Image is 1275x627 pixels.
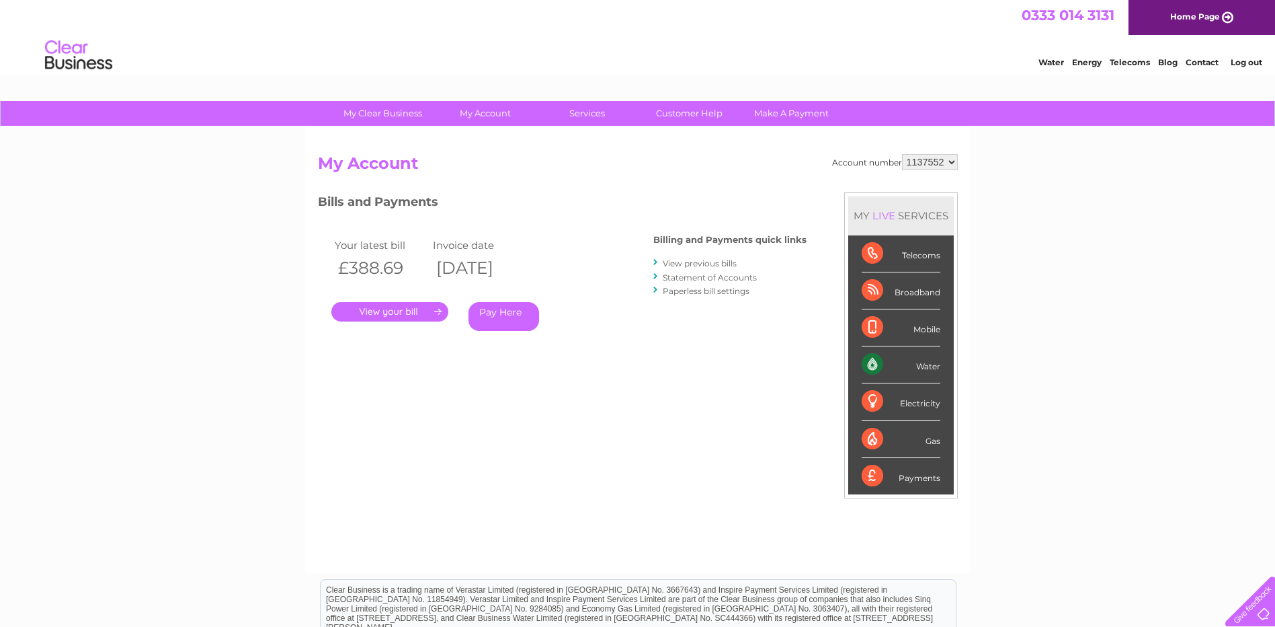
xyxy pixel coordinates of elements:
[862,458,940,494] div: Payments
[663,258,737,268] a: View previous bills
[1186,57,1219,67] a: Contact
[318,154,958,180] h2: My Account
[429,254,528,282] th: [DATE]
[327,101,438,126] a: My Clear Business
[862,346,940,383] div: Water
[321,7,956,65] div: Clear Business is a trading name of Verastar Limited (registered in [GEOGRAPHIC_DATA] No. 3667643...
[663,286,749,296] a: Paperless bill settings
[862,235,940,272] div: Telecoms
[862,421,940,458] div: Gas
[44,35,113,76] img: logo.png
[532,101,643,126] a: Services
[848,196,954,235] div: MY SERVICES
[1022,7,1114,24] a: 0333 014 3131
[832,154,958,170] div: Account number
[318,192,807,216] h3: Bills and Payments
[468,302,539,331] a: Pay Here
[870,209,898,222] div: LIVE
[663,272,757,283] a: Statement of Accounts
[1038,57,1064,67] a: Water
[862,309,940,346] div: Mobile
[736,101,847,126] a: Make A Payment
[862,272,940,309] div: Broadband
[331,236,429,254] td: Your latest bill
[653,235,807,245] h4: Billing and Payments quick links
[862,383,940,420] div: Electricity
[429,101,540,126] a: My Account
[1072,57,1102,67] a: Energy
[1158,57,1178,67] a: Blog
[429,236,528,254] td: Invoice date
[1110,57,1150,67] a: Telecoms
[1231,57,1262,67] a: Log out
[331,254,429,282] th: £388.69
[331,302,448,322] a: .
[634,101,745,126] a: Customer Help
